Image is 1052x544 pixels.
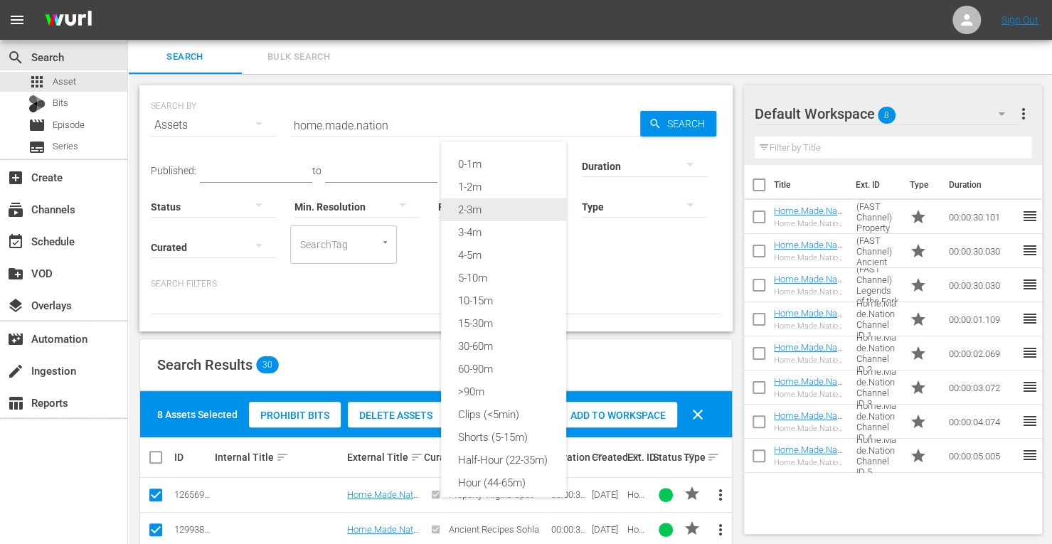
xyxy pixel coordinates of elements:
[441,244,566,267] div: 4-5m
[441,153,566,176] div: 0-1m
[441,312,566,335] div: 15-30m
[441,403,566,426] div: Clips (<5min)
[441,380,566,403] div: >90m
[441,335,566,358] div: 30-60m
[441,471,566,494] div: Hour (44-65m)
[441,289,566,312] div: 10-15m
[441,176,566,198] div: 1-2m
[441,426,566,449] div: Shorts (5-15m)
[441,267,566,289] div: 5-10m
[441,449,566,471] div: Half-Hour (22-35m)
[441,358,566,380] div: 60-90m
[441,198,566,221] div: 2-3m
[441,221,566,244] div: 3-4m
